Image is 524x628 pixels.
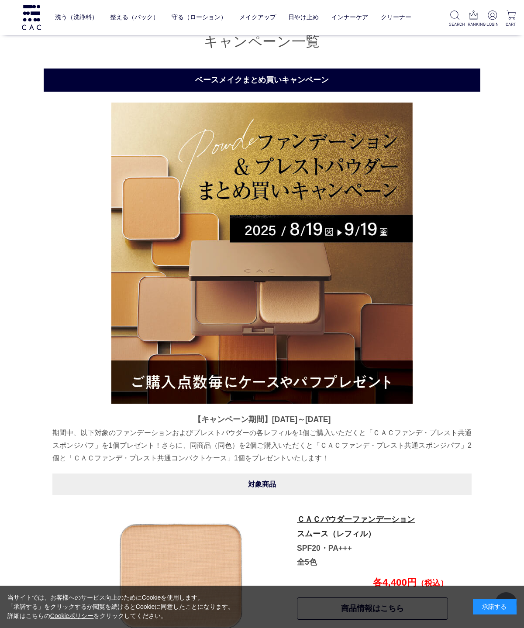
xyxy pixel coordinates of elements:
div: 承諾する [473,599,517,614]
p: 各4,400円 [296,577,448,589]
a: ＣＡＣパウダーファンデーションスムース（レフィル） [297,515,415,538]
a: 整える（パック） [110,7,159,27]
h2: ベースメイクまとめ買いキャンペーン [44,69,480,92]
p: SEARCH [449,21,461,27]
p: CART [505,21,517,27]
span: （税込） [417,579,448,587]
a: SEARCH [449,10,461,27]
p: RANKING [468,21,479,27]
a: CART [505,10,517,27]
img: ベースメイクまとめ買いキャンペーン [111,103,413,404]
div: 当サイトでは、お客様へのサービス向上のためにCookieを使用します。 「承諾する」をクリックするか閲覧を続けるとCookieに同意したことになります。 詳細はこちらの をクリックしてください。 [7,593,234,621]
a: RANKING [468,10,479,27]
a: クリーナー [381,7,411,27]
a: インナーケア [331,7,368,27]
p: 【キャンペーン期間】[DATE]～[DATE] [52,412,472,426]
img: logo [21,5,42,30]
p: SPF20・PA+++ 全5色 [297,512,447,569]
a: 日やけ止め [288,7,319,27]
a: Cookieポリシー [50,612,94,619]
p: LOGIN [486,21,498,27]
div: 対象商品 [52,474,472,495]
a: メイクアップ [239,7,276,27]
a: LOGIN [486,10,498,27]
a: 守る（ローション） [172,7,227,27]
h1: キャンペーン一覧 [44,32,480,51]
a: 洗う（洗浄料） [55,7,98,27]
p: 期間中、以下対象のファンデーションおよびプレストパウダーの各レフィルを1個ご購入いただくと「ＣＡＣファンデ・プレスト共通スポンジパフ」を1個プレゼント！さらに、同商品（同色）を2個ご購入いただく... [52,426,472,465]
